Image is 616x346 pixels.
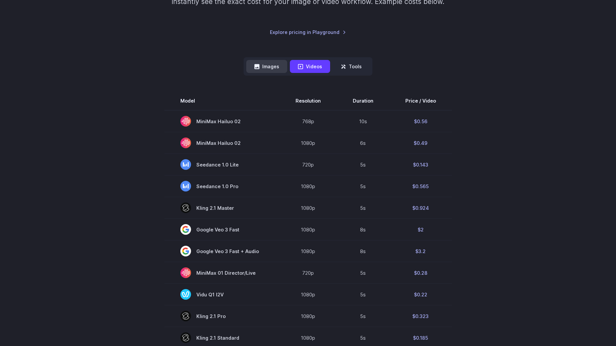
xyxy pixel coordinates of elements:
td: 1080p [280,240,337,262]
td: $3.2 [389,240,452,262]
td: $0.143 [389,154,452,175]
td: 5s [337,262,389,284]
button: Images [246,60,287,73]
span: MiniMax 01 Director/Live [180,267,264,278]
td: 768p [280,110,337,132]
td: 5s [337,154,389,175]
td: $0.22 [389,284,452,305]
a: Explore pricing in Playground [270,28,346,36]
span: Google Veo 3 Fast + Audio [180,246,264,256]
td: 6s [337,132,389,154]
td: $0.565 [389,175,452,197]
span: Seedance 1.0 Lite [180,159,264,170]
td: 720p [280,262,337,284]
td: 8s [337,240,389,262]
th: Model [164,92,280,110]
span: Seedance 1.0 Pro [180,181,264,191]
button: Videos [290,60,330,73]
td: 5s [337,175,389,197]
td: $0.49 [389,132,452,154]
th: Price / Video [389,92,452,110]
td: 1080p [280,175,337,197]
td: 10s [337,110,389,132]
span: Vidu Q1 I2V [180,289,264,300]
span: Kling 2.1 Standard [180,332,264,343]
td: 5s [337,305,389,327]
span: MiniMax Hailuo 02 [180,138,264,148]
td: 5s [337,284,389,305]
td: 1080p [280,219,337,240]
td: 1080p [280,132,337,154]
span: Kling 2.1 Pro [180,311,264,321]
td: 5s [337,197,389,219]
td: 720p [280,154,337,175]
td: 1080p [280,197,337,219]
span: Google Veo 3 Fast [180,224,264,235]
span: MiniMax Hailuo 02 [180,116,264,127]
td: $0.56 [389,110,452,132]
td: $2 [389,219,452,240]
td: 1080p [280,305,337,327]
td: $0.323 [389,305,452,327]
td: 8s [337,219,389,240]
td: $0.924 [389,197,452,219]
th: Resolution [280,92,337,110]
span: Kling 2.1 Master [180,202,264,213]
button: Tools [333,60,370,73]
td: 1080p [280,284,337,305]
th: Duration [337,92,389,110]
td: $0.28 [389,262,452,284]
